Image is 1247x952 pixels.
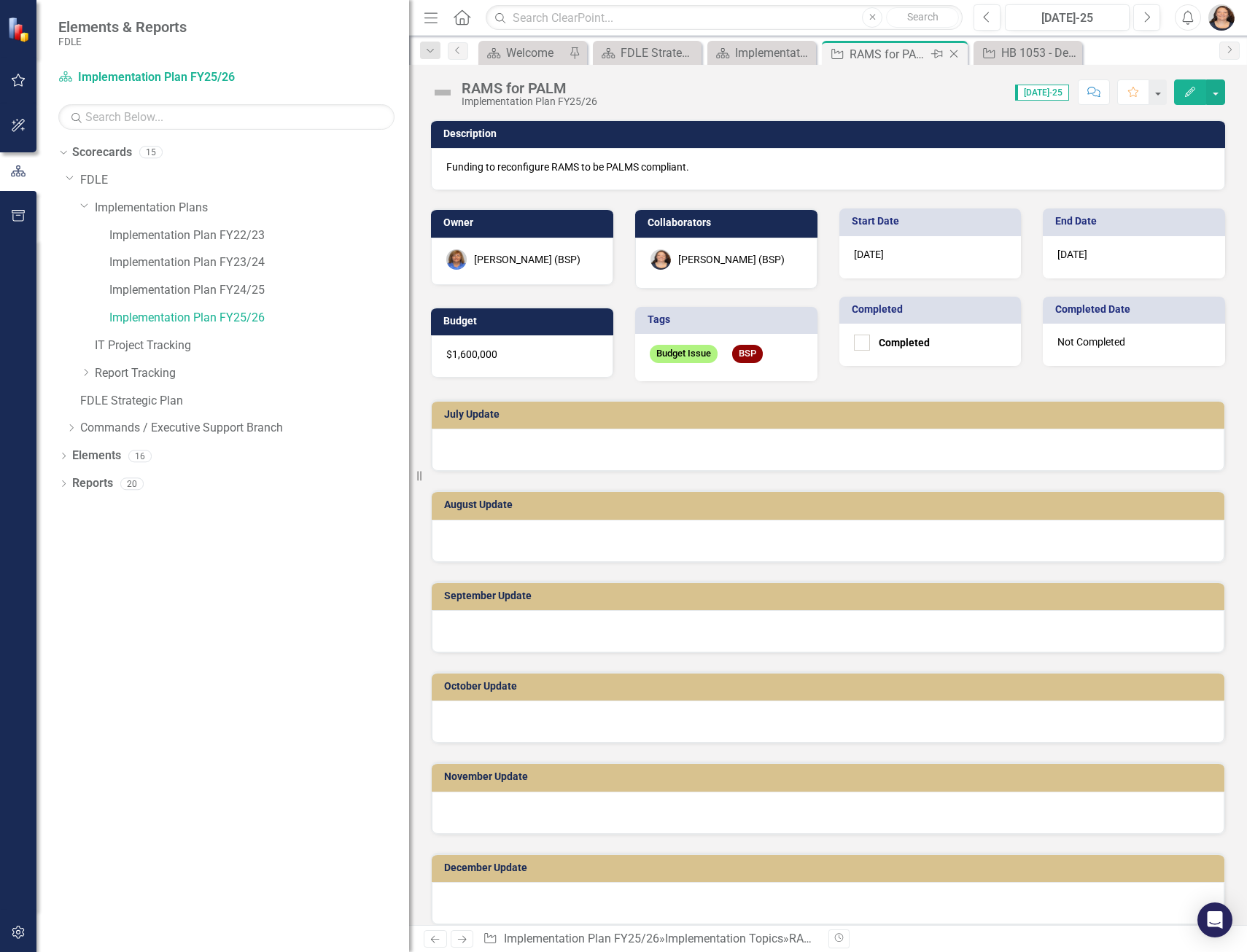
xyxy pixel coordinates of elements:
[58,104,395,130] input: Search Below...
[446,249,467,270] img: Sharon Wester
[852,216,1014,227] h3: Start Date
[789,932,872,945] div: RAMS for PALM
[1015,85,1069,101] span: [DATE]-25
[648,314,810,325] h3: Tags
[462,80,597,96] div: RAMS for PALM
[109,282,409,299] a: Implementation Plan FY24/25
[58,69,241,86] a: Implementation Plan FY25/26
[109,310,409,327] a: Implementation Plan FY25/26
[109,227,409,244] a: Implementation Plan FY22/23
[648,217,810,228] h3: Collaborators
[139,147,163,159] div: 15
[735,44,812,62] div: Implementation Plan FY25/26
[444,590,1217,601] h3: September Update
[446,348,497,360] span: $1,600,000
[443,128,1218,139] h3: Description
[506,44,565,62] div: Welcome
[95,200,409,216] a: Implementation Plans
[732,345,763,363] span: BSP
[80,172,409,189] a: FDLE
[72,448,121,464] a: Elements
[886,7,959,28] button: Search
[483,931,817,948] div: » »
[444,499,1217,510] h3: August Update
[1055,216,1218,227] h3: End Date
[482,44,565,62] a: Welcome
[474,252,580,267] div: [PERSON_NAME] (BSP)
[444,771,1217,782] h3: November Update
[852,304,1014,315] h3: Completed
[854,249,884,260] span: [DATE]
[80,393,409,410] a: FDLE Strategic Plan
[597,44,698,62] a: FDLE Strategic Plan
[72,475,113,492] a: Reports
[1005,4,1130,31] button: [DATE]-25
[7,17,33,42] img: ClearPoint Strategy
[95,338,409,354] a: IT Project Tracking
[462,96,597,107] div: Implementation Plan FY25/26
[443,316,606,327] h3: Budget
[443,217,606,228] h3: Owner
[850,45,928,63] div: RAMS for PALM
[1208,4,1235,31] img: Elizabeth Martin
[109,254,409,271] a: Implementation Plan FY23/24
[58,18,187,36] span: Elements & Reports
[504,932,659,945] a: Implementation Plan FY25/26
[1055,304,1218,315] h3: Completed Date
[621,44,698,62] div: FDLE Strategic Plan
[431,81,454,104] img: Not Defined
[1197,902,1232,937] div: Open Intercom Messenger
[711,44,812,62] a: Implementation Plan FY25/26
[446,160,1210,174] p: Funding to reconfigure RAMS to be PALMS compliant.
[444,681,1217,692] h3: October Update
[1010,9,1124,27] div: [DATE]-25
[665,932,783,945] a: Implementation Topics
[444,409,1217,420] h3: July Update
[444,862,1217,873] h3: December Update
[95,365,409,382] a: Report Tracking
[120,477,144,490] div: 20
[907,11,939,23] span: Search
[650,249,671,270] img: Elizabeth Martin
[72,144,132,161] a: Scorecards
[977,44,1079,62] a: HB 1053 - Department of Law Enforcement
[650,345,718,363] span: Budget Issue
[678,252,785,267] div: [PERSON_NAME] (BSP)
[128,450,152,462] div: 16
[1001,44,1079,62] div: HB 1053 - Department of Law Enforcement
[1057,249,1087,260] span: [DATE]
[1043,324,1225,366] div: Not Completed
[58,36,187,47] small: FDLE
[486,5,963,31] input: Search ClearPoint...
[80,420,409,437] a: Commands / Executive Support Branch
